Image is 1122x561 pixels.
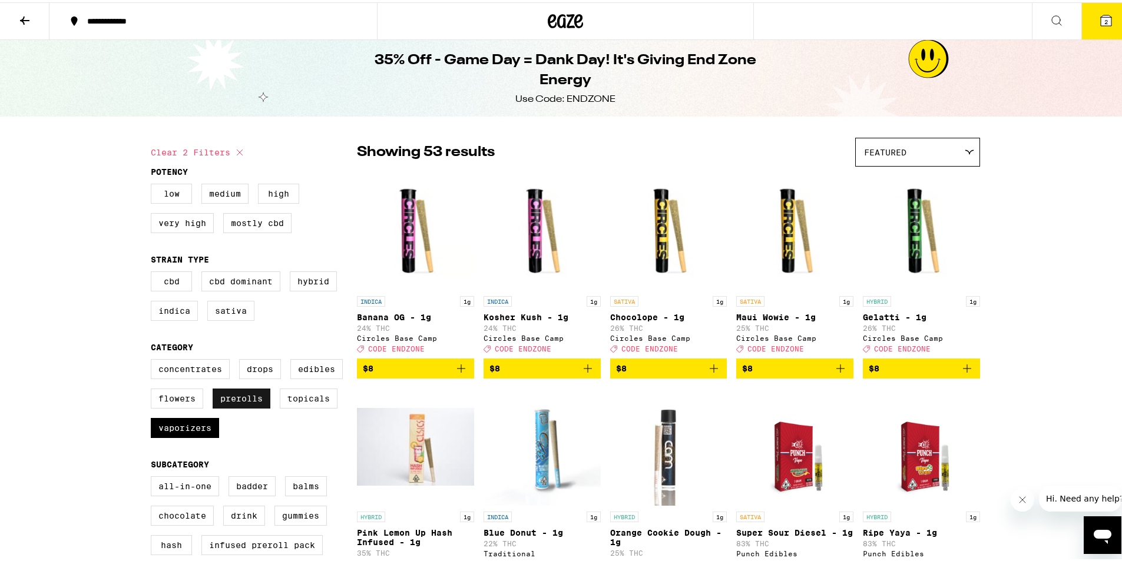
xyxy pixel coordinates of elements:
label: Vaporizers [151,416,219,436]
label: Balms [285,474,327,494]
div: Traditional [484,547,601,555]
label: Sativa [207,298,254,318]
p: 26% THC [610,322,727,330]
p: Kosher Kush - 1g [484,310,601,320]
p: 25% THC [736,322,853,330]
div: Punch Edibles [863,547,980,555]
label: Prerolls [213,386,270,406]
legend: Category [151,340,193,350]
p: HYBRID [357,509,385,520]
label: CBD Dominant [201,269,280,289]
label: Drink [223,503,265,523]
div: Circles Base Camp [610,332,727,340]
div: Circles Base Camp [484,332,601,340]
p: INDICA [484,294,512,304]
img: Circles Base Camp - Chocolope - 1g [610,170,727,288]
p: 24% THC [357,322,474,330]
label: Drops [239,357,281,377]
p: 1g [713,509,727,520]
span: $8 [742,361,753,371]
button: Clear 2 filters [151,135,247,165]
p: 1g [839,294,853,304]
a: Open page for Banana OG - 1g from Circles Base Camp [357,170,474,356]
label: All-In-One [151,474,219,494]
div: Circles Base Camp [863,332,980,340]
p: 83% THC [736,537,853,545]
span: CODE ENDZONE [747,343,804,350]
p: 22% THC [484,537,601,545]
p: 24% THC [484,322,601,330]
img: Punch Edibles - Ripe Yaya - 1g [876,386,967,503]
span: CODE ENDZONE [874,343,931,350]
span: $8 [489,361,500,371]
h1: 35% Off - Game Day = Dank Day! It's Giving End Zone Energy [351,48,780,88]
p: SATIVA [736,294,764,304]
button: Add to bag [484,356,601,376]
span: $8 [616,361,627,371]
p: 35% THC [357,547,474,555]
a: Open page for Chocolope - 1g from Circles Base Camp [610,170,727,356]
iframe: Message from company [1039,483,1121,509]
p: Super Sour Diesel - 1g [736,526,853,535]
p: Maui Wowie - 1g [736,310,853,320]
img: Circles Base Camp - Maui Wowie - 1g [736,170,853,288]
label: Badder [229,474,276,494]
div: Use Code: ENDZONE [515,91,615,104]
p: 1g [713,294,727,304]
iframe: Close message [1011,486,1034,509]
legend: Potency [151,165,188,174]
span: CODE ENDZONE [368,343,425,350]
p: SATIVA [610,294,638,304]
label: Very High [151,211,214,231]
label: Low [151,181,192,201]
label: Concentrates [151,357,230,377]
p: Blue Donut - 1g [484,526,601,535]
p: Gelatti - 1g [863,310,980,320]
span: $8 [869,361,879,371]
a: Open page for Gelatti - 1g from Circles Base Camp [863,170,980,356]
p: Banana OG - 1g [357,310,474,320]
p: Chocolope - 1g [610,310,727,320]
label: Indica [151,298,198,318]
img: CAM - Orange Cookie Dough - 1g [610,386,727,503]
label: Hash [151,533,192,553]
div: Circles Base Camp [736,332,853,340]
label: Flowers [151,386,203,406]
iframe: Button to launch messaging window [1084,514,1121,552]
p: 25% THC [610,547,727,555]
label: Mostly CBD [223,211,292,231]
p: 1g [966,294,980,304]
div: Punch Edibles [736,547,853,555]
span: CODE ENDZONE [621,343,678,350]
label: Hybrid [290,269,337,289]
img: Circles Base Camp - Gelatti - 1g [863,170,980,288]
img: Traditional - Blue Donut - 1g [484,386,601,503]
span: 2 [1104,16,1108,23]
p: Showing 53 results [357,140,495,160]
p: 1g [460,509,474,520]
button: Add to bag [357,356,474,376]
p: 1g [587,509,601,520]
span: $8 [363,361,373,371]
a: Open page for Kosher Kush - 1g from Circles Base Camp [484,170,601,356]
p: 1g [587,294,601,304]
p: Orange Cookie Dough - 1g [610,526,727,545]
p: Pink Lemon Up Hash Infused - 1g [357,526,474,545]
label: CBD [151,269,192,289]
button: Add to bag [863,356,980,376]
span: CODE ENDZONE [495,343,551,350]
legend: Strain Type [151,253,209,262]
p: 83% THC [863,537,980,545]
button: Add to bag [736,356,853,376]
span: Hi. Need any help? [7,8,85,18]
button: Add to bag [610,356,727,376]
p: 1g [460,294,474,304]
img: Circles Base Camp - Kosher Kush - 1g [484,170,601,288]
p: 26% THC [863,322,980,330]
img: Punch Edibles - Super Sour Diesel - 1g [749,386,840,503]
div: Circles Base Camp [357,332,474,340]
label: Chocolate [151,503,214,523]
p: SATIVA [736,509,764,520]
p: HYBRID [863,294,891,304]
span: Featured [864,145,906,155]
